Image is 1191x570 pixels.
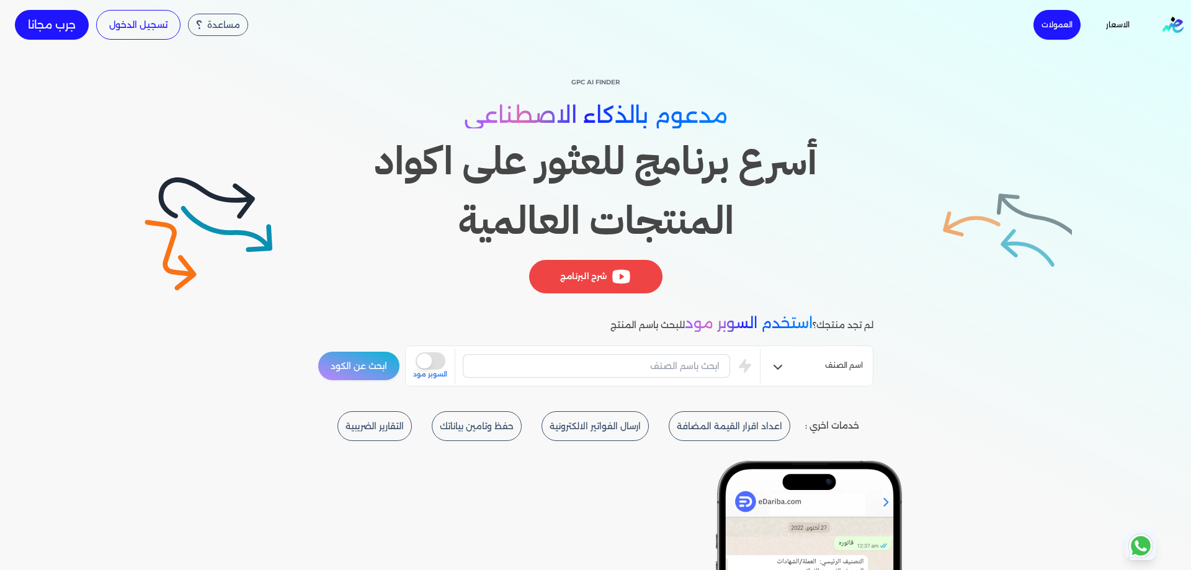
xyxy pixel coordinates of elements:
[318,351,400,381] button: ابحث عن الكود
[318,131,873,251] h1: أسرع برنامج للعثور على اكواد المنتجات العالمية
[413,370,447,380] span: السوبر مود
[542,411,649,441] button: ارسال الفواتير الالكترونية
[15,10,89,40] a: جرب مجانا
[669,411,790,441] button: اعداد اقرار القيمة المضافة
[610,315,873,334] p: لم تجد منتجك؟ للبحث باسم المنتج
[464,101,728,128] span: مدعوم بالذكاء الاصطناعي
[685,314,813,332] span: استخدم السوبر مود
[1033,10,1081,40] a: العمولات
[805,418,859,434] p: خدمات اخري :
[825,360,863,375] span: اسم الصنف
[337,411,412,441] button: التقارير الضريبية
[1162,17,1184,33] img: logo
[761,355,873,380] button: اسم الصنف
[318,74,873,91] p: GPC AI Finder
[96,10,181,40] a: تسجيل الدخول
[432,411,522,441] button: حفظ وتامين بياناتك
[1088,17,1148,33] a: الاسعار
[188,14,248,36] div: مساعدة
[529,260,662,293] div: شرح البرنامج
[207,20,240,29] span: مساعدة
[463,354,730,378] input: ابحث باسم الصنف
